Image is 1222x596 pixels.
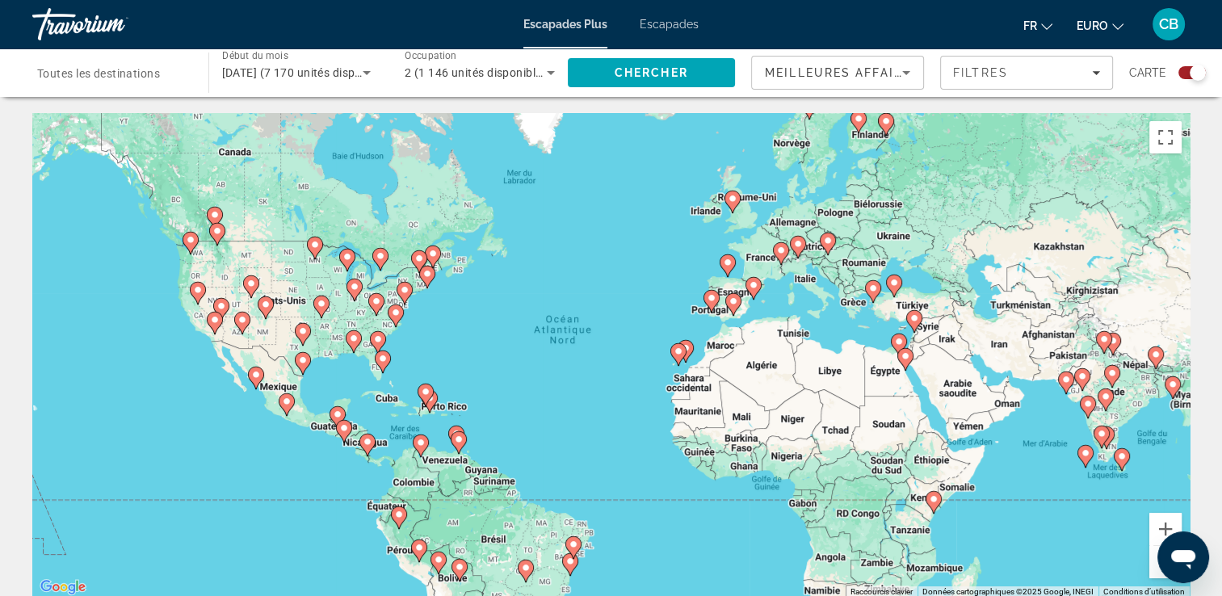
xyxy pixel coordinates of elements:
button: Filtres [940,56,1113,90]
button: Passer en plein écran [1149,121,1182,153]
a: Escapades Plus [523,18,607,31]
span: Début du mois [222,50,288,61]
span: Fr [1023,19,1037,32]
button: Zoom avant [1149,513,1182,545]
a: Travorium [32,3,194,45]
span: Meilleures affaires [765,66,920,79]
span: Filtres [953,66,1008,79]
span: 2 (1 146 unités disponibles) [405,66,552,79]
button: Zoom arrière [1149,546,1182,578]
mat-select: Trier par [765,63,910,82]
span: Données cartographiques ©2025 Google, INEGI [922,587,1094,596]
span: [DATE] (7 170 unités disponibles) [222,66,397,79]
button: Menu utilisateur [1148,7,1190,41]
span: Carte [1129,61,1166,84]
button: Rechercher [568,58,736,87]
iframe: Bouton de lancement de la fenêtre de messagerie [1157,531,1209,583]
span: EURO [1077,19,1108,32]
span: Occupation [405,50,457,61]
span: Chercher [615,66,688,79]
span: CB [1159,16,1178,32]
a: Conditions d’utilisation (s’ouvre dans un nouvel onglet) [1103,587,1185,596]
a: Escapades [640,18,699,31]
span: Toutes les destinations [37,67,160,80]
button: Changer de devise [1077,14,1123,37]
input: Sélectionnez la destination [37,64,187,83]
button: Changer la langue [1023,14,1052,37]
